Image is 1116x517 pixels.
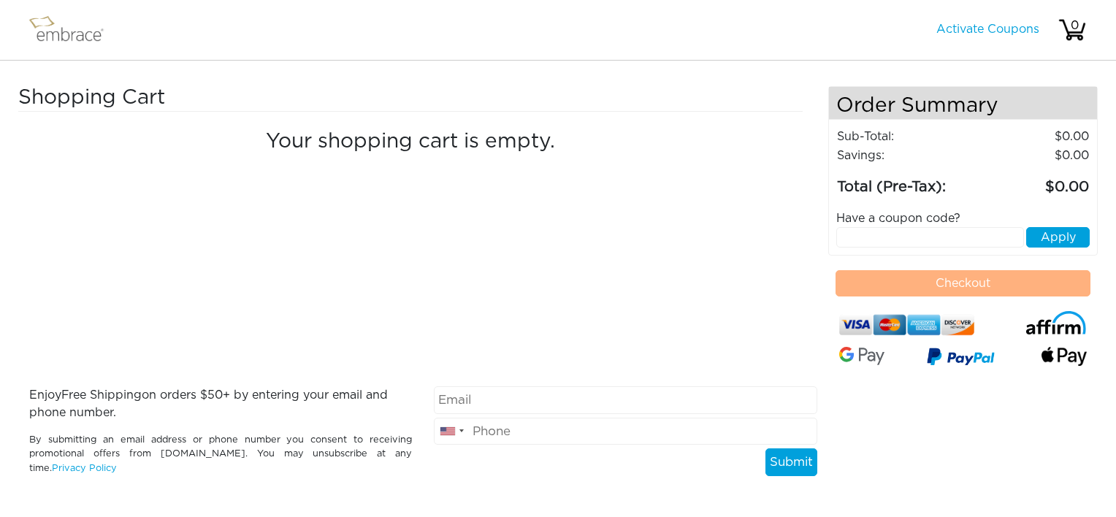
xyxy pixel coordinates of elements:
input: Email [434,386,817,414]
span: Free Shipping [61,389,142,401]
input: Phone [434,418,817,445]
div: Have a coupon code? [825,210,1101,227]
img: cart [1058,15,1087,45]
a: 0 [1058,23,1087,35]
a: Privacy Policy [52,464,117,473]
a: Activate Coupons [936,23,1039,35]
div: United States: +1 [435,418,468,445]
img: logo.png [26,12,121,48]
p: By submitting an email address or phone number you consent to receiving promotional offers from [... [29,433,412,475]
img: paypal-v3.png [927,344,995,372]
p: Enjoy on orders $50+ by entering your email and phone number. [29,386,412,421]
td: 0.00 [976,146,1090,165]
td: Savings : [836,146,976,165]
img: affirm-logo.svg [1025,311,1087,335]
td: 0.00 [976,127,1090,146]
button: Checkout [836,270,1091,296]
img: credit-cards.png [839,311,975,339]
button: Submit [765,448,817,476]
td: Sub-Total: [836,127,976,146]
div: 0 [1060,17,1089,34]
img: fullApplePay.png [1042,347,1087,366]
h3: Shopping Cart [18,86,334,111]
h4: Order Summary [829,87,1098,120]
button: Apply [1026,227,1090,248]
td: Total (Pre-Tax): [836,165,976,199]
h4: Your shopping cart is empty. [29,130,792,155]
td: 0.00 [976,165,1090,199]
img: Google-Pay-Logo.svg [839,347,884,365]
